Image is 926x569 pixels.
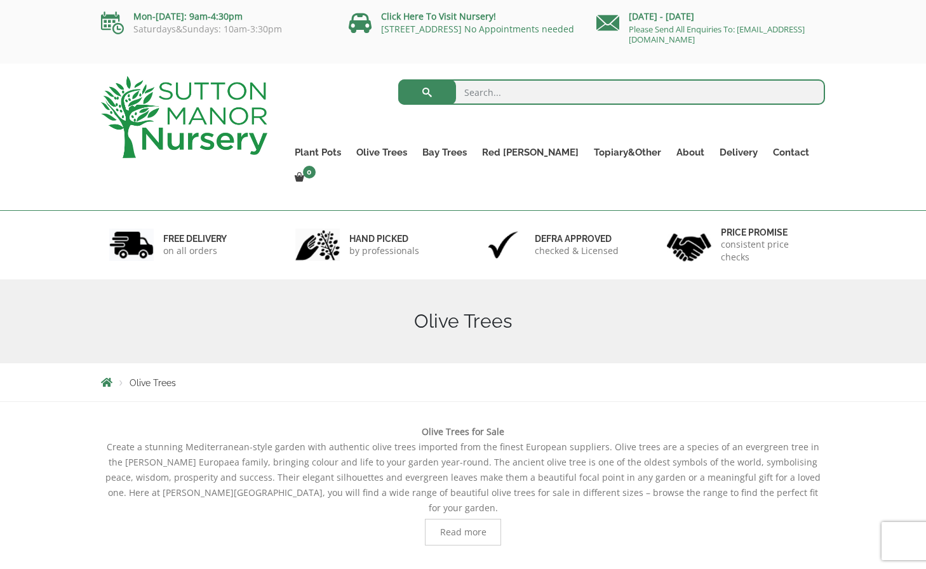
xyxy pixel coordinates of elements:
[596,9,825,24] p: [DATE] - [DATE]
[415,144,474,161] a: Bay Trees
[712,144,765,161] a: Delivery
[349,244,419,257] p: by professionals
[398,79,826,105] input: Search...
[721,227,817,238] h6: Price promise
[765,144,817,161] a: Contact
[440,528,486,537] span: Read more
[101,9,330,24] p: Mon-[DATE]: 9am-4:30pm
[474,144,586,161] a: Red [PERSON_NAME]
[303,166,316,178] span: 0
[422,425,504,438] b: Olive Trees for Sale
[163,233,227,244] h6: FREE DELIVERY
[381,23,574,35] a: [STREET_ADDRESS] No Appointments needed
[295,229,340,261] img: 2.jpg
[101,377,825,387] nav: Breadcrumbs
[381,10,496,22] a: Click Here To Visit Nursery!
[101,76,267,158] img: logo
[586,144,669,161] a: Topiary&Other
[130,378,176,388] span: Olive Trees
[349,144,415,161] a: Olive Trees
[163,244,227,257] p: on all orders
[721,238,817,264] p: consistent price checks
[101,310,825,333] h1: Olive Trees
[669,144,712,161] a: About
[287,169,319,187] a: 0
[287,144,349,161] a: Plant Pots
[101,424,825,546] div: Create a stunning Mediterranean-style garden with authentic olive trees imported from the finest ...
[109,229,154,261] img: 1.jpg
[535,233,619,244] h6: Defra approved
[481,229,525,261] img: 3.jpg
[101,24,330,34] p: Saturdays&Sundays: 10am-3:30pm
[349,233,419,244] h6: hand picked
[667,225,711,264] img: 4.jpg
[629,23,805,45] a: Please Send All Enquiries To: [EMAIL_ADDRESS][DOMAIN_NAME]
[535,244,619,257] p: checked & Licensed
